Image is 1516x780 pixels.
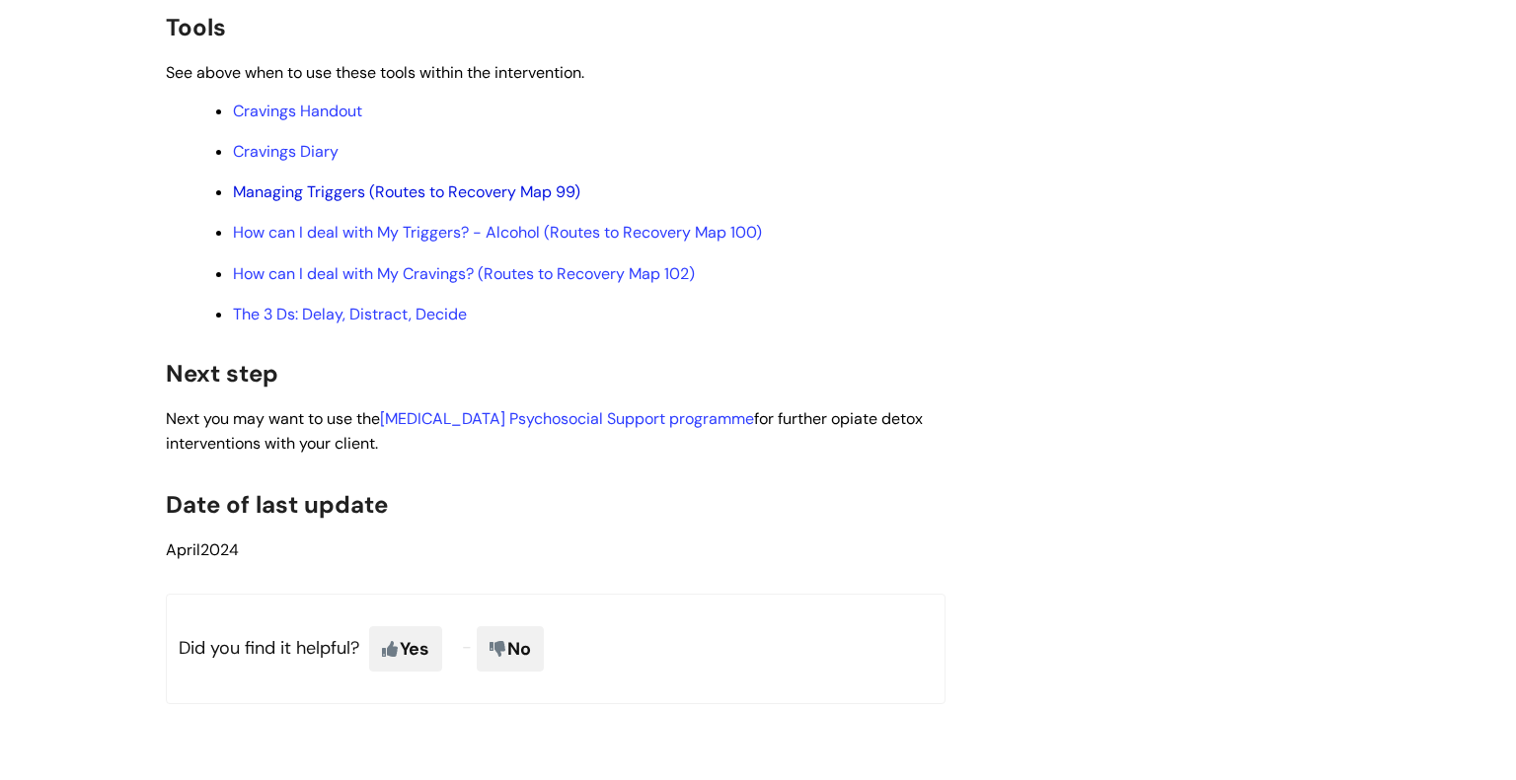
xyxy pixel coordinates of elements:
span: Next you may want to use the for further opiate detox interventions with your client. [166,408,923,454]
span: No [477,626,544,672]
p: Did you find it helpful? [166,594,946,704]
a: How can I deal with My Cravings? (Routes to Recovery Map 102) [233,263,695,284]
span: Tools [166,12,226,42]
a: The 3 Ds: Delay, Distract, Decide [233,304,467,324]
a: Managing Triggers (Routes to Recovery Map 99) [233,181,580,202]
span: April [166,539,200,560]
span: Next step [166,358,278,389]
span: Yes [369,626,442,672]
span: See above when to use these tools within the intervention. [166,62,584,83]
a: How can I deal with My Triggers? - Alcohol (Routes to Recovery Map 100) [233,222,762,243]
a: [MEDICAL_DATA] Psychosocial Support programme [380,408,754,429]
a: Cravings Handout [233,101,362,121]
span: Date of last update [166,489,388,520]
a: Cravings Diary [233,141,339,162]
span: 2024 [166,539,239,560]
